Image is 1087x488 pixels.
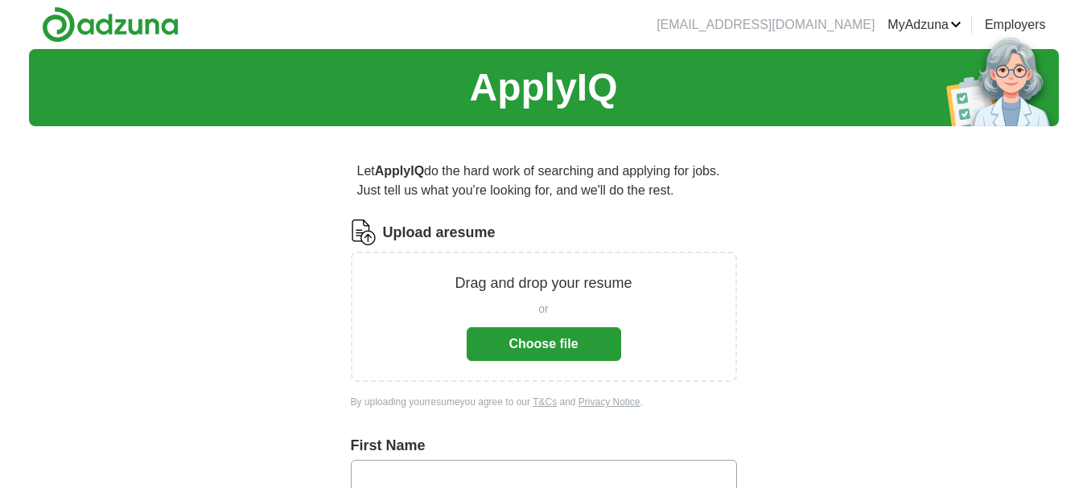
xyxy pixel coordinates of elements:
[351,395,737,409] div: By uploading your resume you agree to our and .
[533,396,557,408] a: T&Cs
[467,327,621,361] button: Choose file
[351,155,737,207] p: Let do the hard work of searching and applying for jobs. Just tell us what you're looking for, an...
[985,15,1046,35] a: Employers
[351,219,377,245] img: CV Icon
[887,15,961,35] a: MyAdzuna
[383,222,496,244] label: Upload a resume
[469,59,617,117] h1: ApplyIQ
[375,164,424,178] strong: ApplyIQ
[578,396,640,408] a: Privacy Notice
[351,435,737,457] label: First Name
[538,301,548,318] span: or
[42,6,179,43] img: Adzuna logo
[455,273,632,294] p: Drag and drop your resume
[657,15,875,35] li: [EMAIL_ADDRESS][DOMAIN_NAME]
